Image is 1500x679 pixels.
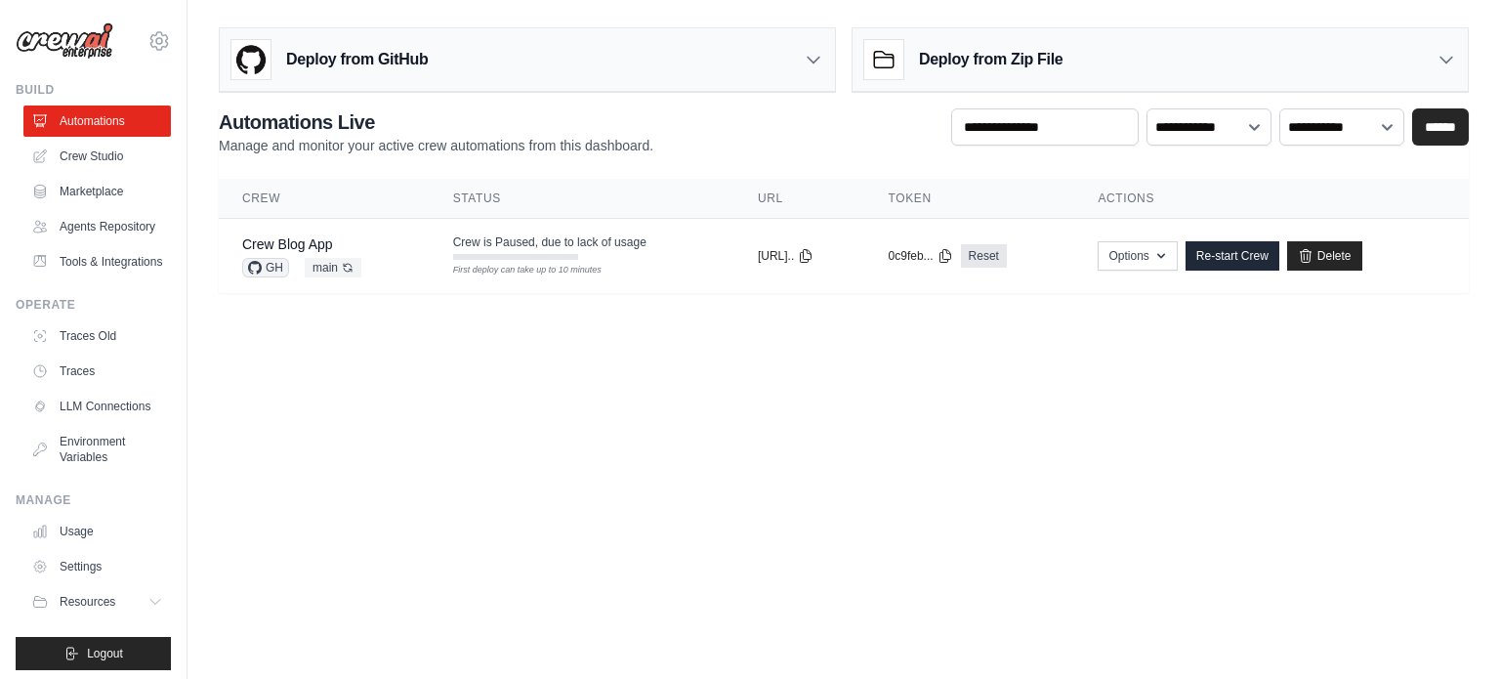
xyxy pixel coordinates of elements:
[889,248,953,264] button: 0c9feb...
[23,320,171,352] a: Traces Old
[16,492,171,508] div: Manage
[961,244,1007,268] a: Reset
[1098,241,1177,271] button: Options
[23,551,171,582] a: Settings
[453,234,646,250] span: Crew is Paused, due to lack of usage
[430,179,734,219] th: Status
[1287,241,1362,271] a: Delete
[23,391,171,422] a: LLM Connections
[23,246,171,277] a: Tools & Integrations
[453,264,578,277] div: First deploy can take up to 10 minutes
[1074,179,1469,219] th: Actions
[60,594,115,610] span: Resources
[231,40,271,79] img: GitHub Logo
[23,426,171,473] a: Environment Variables
[219,179,430,219] th: Crew
[286,48,428,71] h3: Deploy from GitHub
[16,637,171,670] button: Logout
[23,176,171,207] a: Marketplace
[16,82,171,98] div: Build
[23,586,171,617] button: Resources
[23,141,171,172] a: Crew Studio
[23,106,171,137] a: Automations
[16,297,171,313] div: Operate
[919,48,1062,71] h3: Deploy from Zip File
[23,516,171,547] a: Usage
[219,136,653,155] p: Manage and monitor your active crew automations from this dashboard.
[219,108,653,136] h2: Automations Live
[734,179,865,219] th: URL
[87,646,123,661] span: Logout
[305,258,361,277] span: main
[23,211,171,242] a: Agents Repository
[865,179,1075,219] th: Token
[16,22,113,60] img: Logo
[242,236,333,252] a: Crew Blog App
[1186,241,1279,271] a: Re-start Crew
[242,258,289,277] span: GH
[23,356,171,387] a: Traces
